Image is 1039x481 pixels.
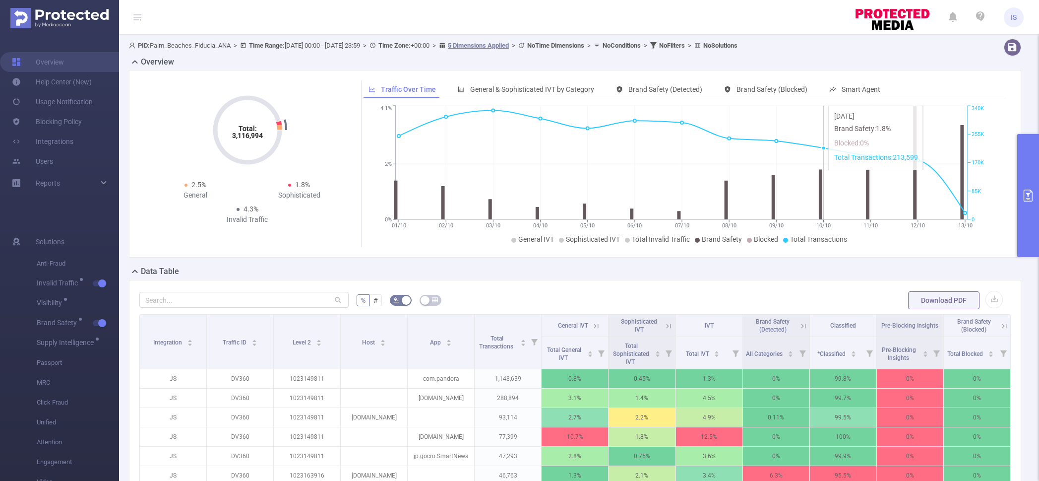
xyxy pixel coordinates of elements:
[996,337,1010,369] i: Filter menu
[509,42,518,49] span: >
[609,389,675,408] p: 1.4%
[743,408,809,427] p: 0.11%
[790,235,847,243] span: Total Transactions
[972,216,975,223] tspan: 0
[10,8,109,28] img: Protected Media
[187,338,193,344] div: Sort
[662,337,675,369] i: Filter menu
[223,339,248,346] span: Traffic ID
[542,369,608,388] p: 0.8%
[676,369,742,388] p: 1.3%
[140,447,206,466] p: JS
[36,232,64,252] span: Solutions
[448,42,509,49] u: 5 Dimensions Applied
[446,338,452,344] div: Sort
[293,339,312,346] span: Level 2
[362,339,376,346] span: Host
[380,106,392,112] tspan: 4.1%
[385,216,392,223] tspan: 0%
[566,235,620,243] span: Sophisticated IVT
[238,125,256,133] tspan: Total:
[659,42,685,49] b: No Filters
[655,353,660,356] i: icon: caret-down
[676,447,742,466] p: 3.6%
[972,131,984,137] tspan: 255K
[295,181,310,189] span: 1.8%
[877,389,943,408] p: 0%
[810,408,876,427] p: 99.5%
[628,85,702,93] span: Brand Safety (Detected)
[542,427,608,446] p: 10.7%
[475,389,541,408] p: 288,894
[842,85,880,93] span: Smart Agent
[207,427,273,446] p: DV360
[613,343,649,365] span: Total Sophisticated IVT
[381,85,436,93] span: Traffic Over Time
[12,132,73,151] a: Integrations
[714,349,720,355] div: Sort
[408,447,474,466] p: jp.gocro.SmartNews
[603,42,641,49] b: No Conditions
[274,427,340,446] p: 1023149811
[705,322,714,329] span: IVT
[944,389,1010,408] p: 0%
[632,235,690,243] span: Total Invalid Traffic
[37,452,119,472] span: Engagement
[628,222,642,229] tspan: 06/10
[252,338,257,341] i: icon: caret-up
[957,318,991,333] span: Brand Safety (Blocked)
[12,112,82,132] a: Blocking Policy
[378,42,411,49] b: Time Zone:
[816,222,831,229] tspan: 10/10
[316,342,321,345] i: icon: caret-down
[542,408,608,427] p: 2.7%
[521,342,526,345] i: icon: caret-down
[882,346,916,361] span: Pre-Blocking Insights
[830,322,856,329] span: Classified
[139,292,349,308] input: Search...
[195,214,300,225] div: Invalid Traffic
[129,42,138,49] i: icon: user
[743,447,809,466] p: 0%
[129,42,737,49] span: Palm_Beaches_Fiducia_ANA [DATE] 00:00 - [DATE] 23:59 +00:00
[621,318,657,333] span: Sophisticated IVT
[594,337,608,369] i: Filter menu
[547,346,581,361] span: Total General IVT
[458,86,465,93] i: icon: bar-chart
[521,338,526,341] i: icon: caret-up
[922,349,928,355] div: Sort
[12,72,92,92] a: Help Center (New)
[475,447,541,466] p: 47,293
[360,42,369,49] span: >
[746,350,784,357] span: All Categories
[408,389,474,408] p: [DOMAIN_NAME]
[37,373,119,393] span: MRC
[361,296,366,304] span: %
[274,408,340,427] p: 1023149811
[675,222,689,229] tspan: 07/10
[609,447,675,466] p: 0.75%
[676,427,742,446] p: 12.5%
[788,349,794,352] i: icon: caret-up
[12,92,93,112] a: Usage Notification
[37,412,119,432] span: Unified
[138,42,150,49] b: PID:
[37,279,81,286] span: Invalid Traffic
[36,173,60,193] a: Reports
[743,369,809,388] p: 0%
[479,335,515,350] span: Total Transactions
[580,222,595,229] tspan: 05/10
[231,42,240,49] span: >
[247,190,352,201] div: Sophisticated
[439,222,453,229] tspan: 02/10
[810,427,876,446] p: 100%
[929,337,943,369] i: Filter menu
[584,42,594,49] span: >
[249,42,285,49] b: Time Range:
[922,349,928,352] i: icon: caret-up
[908,291,979,309] button: Download PDF
[408,427,474,446] p: [DOMAIN_NAME]
[1011,7,1017,27] span: IS
[12,151,53,171] a: Users
[140,408,206,427] p: JS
